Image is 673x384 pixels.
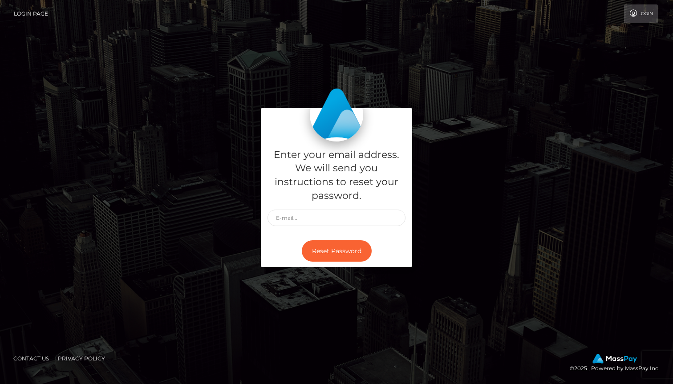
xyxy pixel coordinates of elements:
a: Privacy Policy [54,352,109,365]
a: Login Page [14,4,48,23]
button: Reset Password [302,240,372,262]
img: MassPay [592,354,637,364]
h5: Enter your email address. We will send you instructions to reset your password. [268,148,405,203]
a: Login [624,4,658,23]
img: MassPay Login [310,88,363,141]
a: Contact Us [10,352,53,365]
input: E-mail... [268,210,405,226]
div: © 2025 , Powered by MassPay Inc. [570,354,666,373]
